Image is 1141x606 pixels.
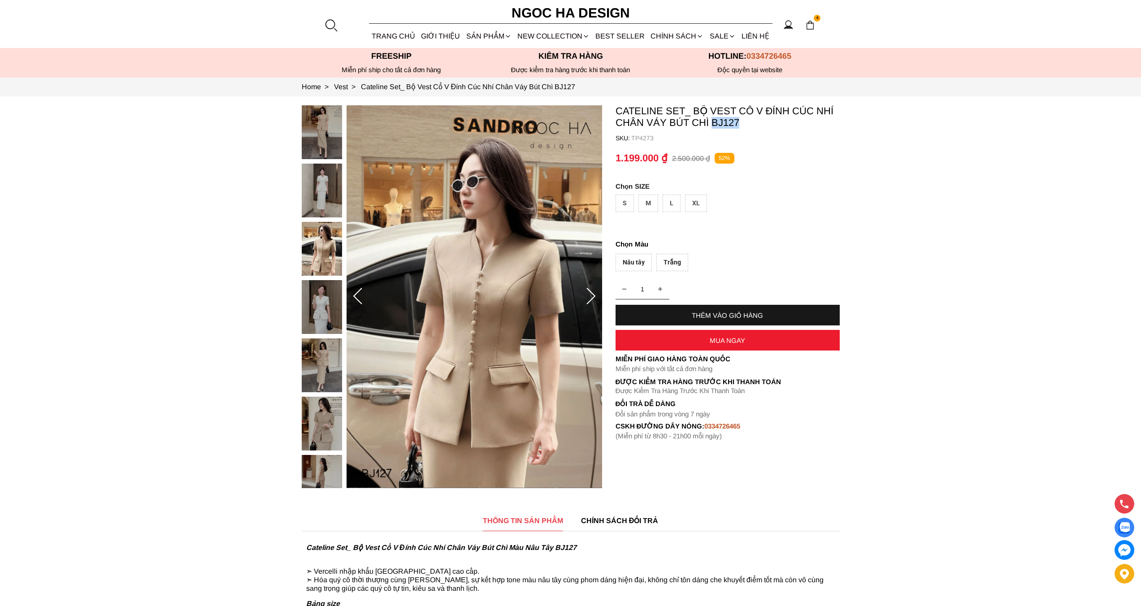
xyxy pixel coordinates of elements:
strong: Cateline Set_ Bộ Vest Cổ V Đính Cúc Nhí Chân Váy Bút Chì Màu Nâu Tây BJ127 [306,544,577,551]
p: Màu [616,239,840,250]
img: Cateline Set_ Bộ Vest Cổ V Đính Cúc Nhí Chân Váy Bút Chì BJ127_mini_4 [302,338,342,392]
a: BEST SELLER [593,24,648,48]
div: SẢN PHẨM [463,24,514,48]
div: L [663,195,681,212]
img: Cateline Set_ Bộ Vest Cổ V Đính Cúc Nhí Chân Váy Bút Chì BJ127_mini_1 [302,164,342,217]
font: Miễn phí giao hàng toàn quốc [616,355,730,363]
span: THÔNG TIN SẢN PHẨM [483,515,563,526]
img: img-CART-ICON-ksit0nf1 [805,20,815,30]
p: 2.500.000 ₫ [672,154,710,163]
h6: Đổi trả dễ dàng [616,400,840,407]
span: CHÍNH SÁCH ĐỔI TRẢ [581,515,659,526]
div: S [616,195,634,212]
font: (Miễn phí từ 8h30 - 21h00 mỗi ngày) [616,432,722,440]
div: XL [685,195,707,212]
input: Quantity input [616,280,669,298]
img: Cateline Set_ Bộ Vest Cổ V Đính Cúc Nhí Chân Váy Bút Chì BJ127_mini_0 [302,105,342,159]
a: SALE [707,24,738,48]
div: M [638,195,658,212]
a: TRANG CHỦ [369,24,418,48]
div: Nâu tây [616,254,652,271]
p: Được kiểm tra hàng trước khi thanh toán [481,66,660,74]
div: Miễn phí ship cho tất cả đơn hàng [302,66,481,74]
img: Cateline Set_ Bộ Vest Cổ V Đính Cúc Nhí Chân Váy Bút Chì BJ127_2 [347,105,602,488]
p: SIZE [616,182,840,190]
img: Display image [1119,522,1130,533]
div: MUA NGAY [616,337,840,344]
p: Được Kiểm Tra Hàng Trước Khi Thanh Toán [616,387,840,395]
font: cskh đường dây nóng: [616,422,705,430]
p: Cateline Set_ Bộ Vest Cổ V Đính Cúc Nhí Chân Váy Bút Chì BJ127 [616,105,840,129]
p: 1.199.000 ₫ [616,152,668,164]
h6: SKU: [616,134,631,142]
div: THÊM VÀO GIỎ HÀNG [616,312,840,319]
font: 0334726465 [704,422,740,430]
a: Link to Cateline Set_ Bộ Vest Cổ V Đính Cúc Nhí Chân Váy Bút Chì BJ127 [361,83,576,91]
a: NEW COLLECTION [514,24,592,48]
p: 52% [715,153,734,164]
div: Trắng [656,254,688,271]
a: Display image [1115,518,1134,537]
h6: Độc quyền tại website [660,66,840,74]
font: Đổi sản phẩm trong vòng 7 ngày [616,410,711,418]
span: > [348,83,359,91]
p: TP4273 [631,134,840,142]
a: GIỚI THIỆU [418,24,463,48]
a: LIÊN HỆ [738,24,772,48]
p: Được Kiểm Tra Hàng Trước Khi Thanh Toán [616,378,840,386]
a: messenger [1115,540,1134,560]
div: Chính sách [648,24,707,48]
img: Cateline Set_ Bộ Vest Cổ V Đính Cúc Nhí Chân Váy Bút Chì BJ127_mini_2 [302,222,342,276]
a: Link to Home [302,83,334,91]
a: Ngoc Ha Design [503,2,638,24]
font: Kiểm tra hàng [538,52,603,61]
p: ➣ Vercelli nhập khẩu [GEOGRAPHIC_DATA] cao cấp. ➣ Hóa quý cô thời thượng cùng [PERSON_NAME], sự k... [306,559,835,593]
span: 0334726465 [746,52,791,61]
img: Cateline Set_ Bộ Vest Cổ V Đính Cúc Nhí Chân Váy Bút Chì BJ127_mini_6 [302,455,342,509]
p: Freeship [302,52,481,61]
span: > [321,83,332,91]
p: Hotline: [660,52,840,61]
span: 4 [814,15,821,22]
img: Cateline Set_ Bộ Vest Cổ V Đính Cúc Nhí Chân Váy Bút Chì BJ127_mini_5 [302,397,342,450]
font: Miễn phí ship với tất cả đơn hàng [616,365,712,372]
a: Link to Vest [334,83,361,91]
img: Cateline Set_ Bộ Vest Cổ V Đính Cúc Nhí Chân Váy Bút Chì BJ127_mini_3 [302,280,342,334]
